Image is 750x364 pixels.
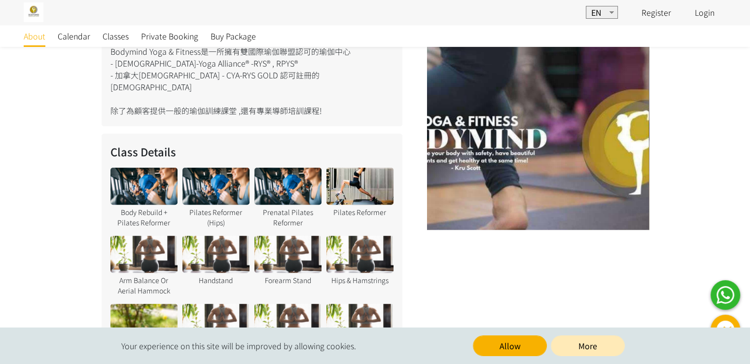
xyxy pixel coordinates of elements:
[182,207,250,228] div: Pilates Reformer (Hips)
[326,207,393,218] div: Pilates Reformer
[182,275,250,286] div: Handstand
[695,6,714,18] a: Login
[24,25,45,47] a: About
[24,2,43,22] img: 2I6SeW5W6eYajyVCbz3oJhiE9WWz8sZcVXnArBrK.jpg
[211,30,256,42] span: Buy Package
[642,6,671,18] a: Register
[24,30,45,42] span: About
[473,335,547,356] button: Allow
[102,15,402,126] div: Bodymind Yoga & Fitness是一所擁有雙國際瑜伽聯盟認可的瑜伽中心 - [DEMOGRAPHIC_DATA]-Yoga Alliance® -RYS® , RPYS® - 加拿...
[58,30,90,42] span: Calendar
[103,30,129,42] span: Classes
[211,25,256,47] a: Buy Package
[326,275,393,286] div: Hips & Hamstrings
[110,207,178,228] div: Body Rebuild + Pilates Reformer
[551,335,625,356] a: More
[254,207,321,228] div: Prenatal Pilates Reformer
[58,25,90,47] a: Calendar
[110,275,178,296] div: Arm Balance Or Aerial Hammock
[121,340,356,352] span: Your experience on this site will be improved by allowing cookies.
[427,8,649,230] img: dmrI7Od5KujacjyWkx4MAbzzP8ETov6T5L2C4kEt.jpg
[254,275,321,286] div: Forearm Stand
[103,25,129,47] a: Classes
[141,25,198,47] a: Private Booking
[110,144,393,160] h2: Class Details
[141,30,198,42] span: Private Booking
